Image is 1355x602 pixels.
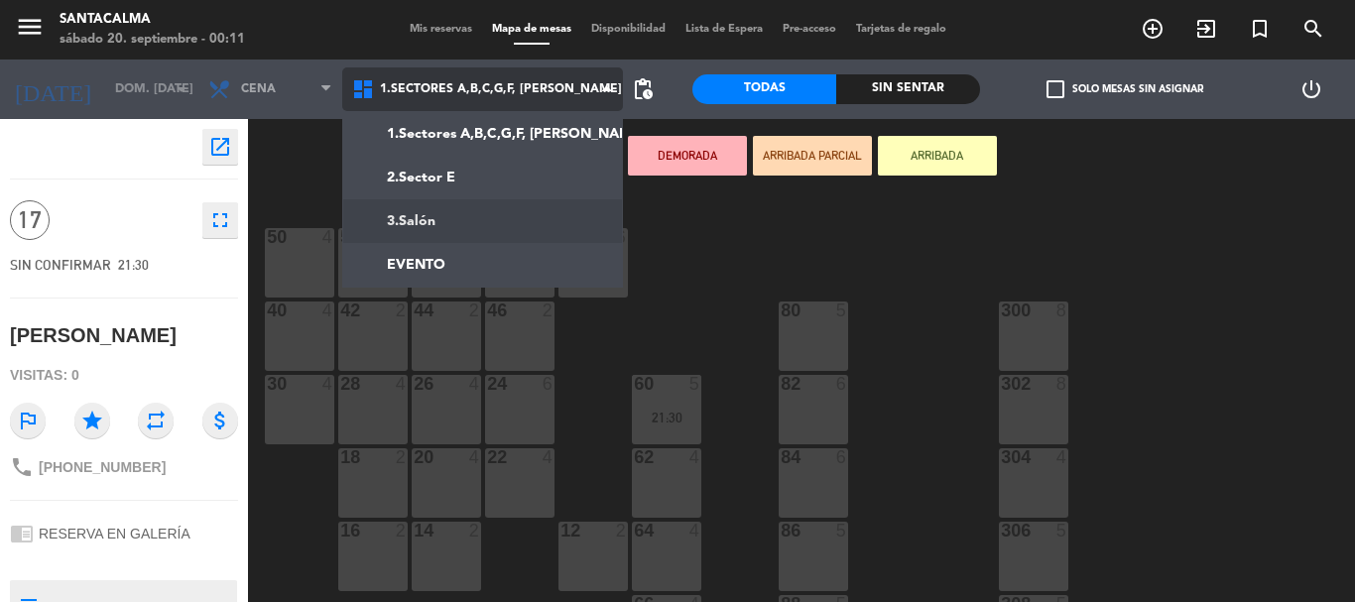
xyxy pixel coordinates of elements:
button: ARRIBADA [878,136,997,176]
div: 5 [836,522,848,540]
div: [PERSON_NAME] [10,319,177,352]
i: exit_to_app [1194,17,1218,41]
div: 24 [487,375,488,393]
span: Lista de Espera [676,24,773,35]
span: Mis reservas [400,24,482,35]
div: 20 [414,448,415,466]
div: 8 [1056,301,1068,319]
div: 22 [487,448,488,466]
div: 2 [469,301,481,319]
span: pending_actions [631,77,655,101]
div: 5 [1056,522,1068,540]
span: Mapa de mesas [482,24,581,35]
div: Sin sentar [836,74,980,104]
div: 40 [267,301,268,319]
i: power_settings_new [1299,77,1323,101]
div: 2 [396,448,408,466]
i: turned_in_not [1248,17,1272,41]
div: 5 [689,375,701,393]
div: 2 [396,301,408,319]
button: menu [15,12,45,49]
div: 6 [836,375,848,393]
div: 4 [469,448,481,466]
div: 64 [634,522,635,540]
div: 12 [560,522,561,540]
span: SIN CONFIRMAR [10,257,111,273]
span: 21:30 [118,257,149,273]
span: Disponibilidad [581,24,676,35]
div: 4 [543,448,554,466]
i: menu [15,12,45,42]
div: 4 [322,228,334,246]
a: 1.Sectores A,B,C,G,F, [PERSON_NAME] [343,112,622,156]
div: 62 [634,448,635,466]
div: 4 [689,448,701,466]
div: 26 [414,375,415,393]
i: open_in_new [208,135,232,159]
i: phone [10,455,34,479]
i: fullscreen [208,208,232,232]
div: 306 [1001,522,1002,540]
button: open_in_new [202,129,238,165]
div: 8 [1056,375,1068,393]
span: check_box_outline_blank [1047,80,1064,98]
a: 2.Sector E [343,156,622,199]
i: search [1301,17,1325,41]
div: 21:30 [632,411,701,424]
div: 80 [781,301,782,319]
span: 1.Sectores A,B,C,G,F, [PERSON_NAME] [380,82,622,96]
span: Pre-acceso [773,24,846,35]
div: Todas [692,74,836,104]
div: 82 [781,375,782,393]
div: 30 [267,375,268,393]
div: 4 [469,375,481,393]
i: attach_money [202,403,238,438]
button: DEMORADA [628,136,747,176]
i: outlined_flag [10,403,46,438]
div: sábado 20. septiembre - 00:11 [60,30,245,50]
div: 2 [543,301,554,319]
i: repeat [138,403,174,438]
div: 4 [689,522,701,540]
div: 52 [340,228,341,246]
div: Visitas: 0 [10,358,238,393]
i: add_circle_outline [1141,17,1165,41]
div: 84 [781,448,782,466]
div: 2 [396,522,408,540]
div: 2 [616,522,628,540]
a: 3.Salón [343,199,622,243]
i: star [74,403,110,438]
div: 4 [322,375,334,393]
span: [PHONE_NUMBER] [39,459,166,475]
div: 44 [414,301,415,319]
span: Tarjetas de regalo [846,24,956,35]
div: 28 [340,375,341,393]
span: Cena [241,82,276,96]
i: chrome_reader_mode [10,522,34,545]
div: 2 [469,522,481,540]
button: fullscreen [202,202,238,238]
button: ARRIBADA PARCIAL [753,136,872,176]
div: 302 [1001,375,1002,393]
div: 46 [487,301,488,319]
div: 300 [1001,301,1002,319]
div: 60 [634,375,635,393]
div: 6 [836,448,848,466]
div: 42 [340,301,341,319]
span: 17 [10,200,50,240]
div: 16 [340,522,341,540]
div: 6 [543,375,554,393]
span: RESERVA EN GALERÍA [39,526,190,542]
div: Santacalma [60,10,245,30]
div: 4 [396,375,408,393]
div: 5 [836,301,848,319]
label: Solo mesas sin asignar [1047,80,1203,98]
a: EVENTO [343,243,622,287]
div: 304 [1001,448,1002,466]
div: 4 [1056,448,1068,466]
div: 14 [414,522,415,540]
div: 86 [781,522,782,540]
div: 50 [267,228,268,246]
div: 4 [322,301,334,319]
i: arrow_drop_down [170,77,193,101]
